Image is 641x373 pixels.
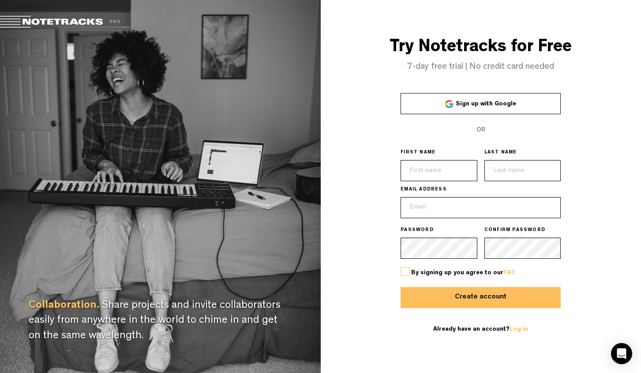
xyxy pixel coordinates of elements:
span: Already have an account? [433,326,528,332]
button: Create account [401,287,561,308]
span: CONFIRM PASSWORD [484,227,545,234]
span: Share projects and invite collaborators easily from anywhere in the world to chime in and get on ... [29,301,281,342]
span: OR [476,127,485,133]
span: PASSWORD [401,227,434,234]
span: EMAIL ADDRESS [401,186,447,194]
a: Log in [510,326,528,332]
input: First name [401,160,477,181]
span: Collaboration. [29,301,99,311]
span: Sign up with Google [456,101,516,107]
span: By signing up you agree to our [411,270,516,276]
span: LAST NAME [484,149,517,157]
span: FIRST NAME [401,149,435,157]
a: T&C [503,270,516,276]
div: Open Intercom Messenger [611,343,632,364]
input: Last name [484,160,561,181]
input: Email [401,197,561,218]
